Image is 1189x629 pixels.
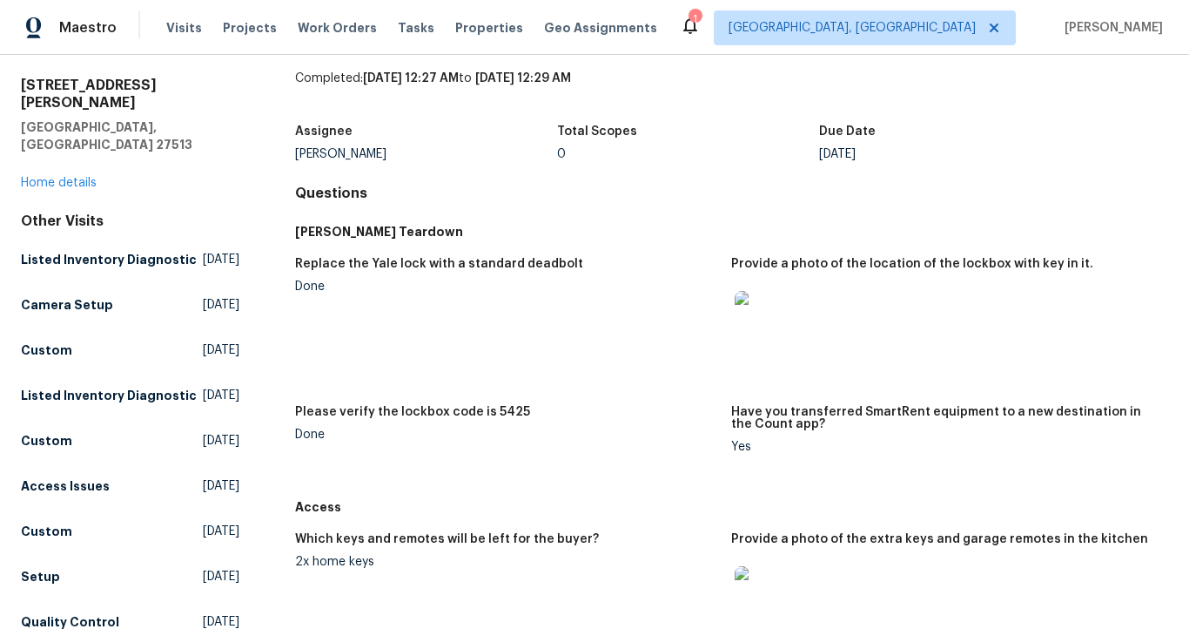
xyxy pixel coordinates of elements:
[21,516,239,547] a: Custom[DATE]
[21,561,239,592] a: Setup[DATE]
[21,289,239,321] a: Camera Setup[DATE]
[203,568,239,585] span: [DATE]
[203,432,239,450] span: [DATE]
[557,125,637,138] h5: Total Scopes
[731,406,1154,430] h5: Have you transferred SmartRent equipment to a new destination in the Count app?
[1058,19,1163,37] span: [PERSON_NAME]
[295,38,1168,56] h2: Teardown
[21,523,72,540] h5: Custom
[166,19,202,37] span: Visits
[731,533,1148,545] h5: Provide a photo of the extra keys and garage remotes in the kitchen
[203,251,239,268] span: [DATE]
[21,342,72,359] h5: Custom
[203,296,239,314] span: [DATE]
[455,19,523,37] span: Properties
[295,406,530,418] h5: Please verify the lockbox code is 5425
[21,296,113,314] h5: Camera Setup
[21,425,239,457] a: Custom[DATE]
[21,470,239,502] a: Access Issues[DATE]
[295,498,1168,516] h5: Access
[295,281,718,293] div: Done
[21,568,60,585] h5: Setup
[731,441,1154,453] div: Yes
[203,523,239,540] span: [DATE]
[21,244,239,275] a: Listed Inventory Diagnostic[DATE]
[295,223,1168,240] h5: [PERSON_NAME] Teardown
[21,432,72,450] h5: Custom
[298,19,377,37] span: Work Orders
[21,477,110,495] h5: Access Issues
[21,251,197,268] h5: Listed Inventory Diagnostic
[819,148,1081,160] div: [DATE]
[203,387,239,404] span: [DATE]
[21,380,239,411] a: Listed Inventory Diagnostic[DATE]
[21,387,197,404] h5: Listed Inventory Diagnostic
[398,22,434,34] span: Tasks
[203,477,239,495] span: [DATE]
[295,148,557,160] div: [PERSON_NAME]
[203,342,239,359] span: [DATE]
[59,19,117,37] span: Maestro
[223,19,277,37] span: Projects
[295,556,718,568] div: 2x home keys
[295,429,718,441] div: Done
[689,10,701,28] div: 1
[819,125,876,138] h5: Due Date
[21,213,239,230] div: Other Visits
[295,125,353,138] h5: Assignee
[557,148,819,160] div: 0
[295,258,583,270] h5: Replace the Yale lock with a standard deadbolt
[729,19,976,37] span: [GEOGRAPHIC_DATA], [GEOGRAPHIC_DATA]
[21,177,97,189] a: Home details
[544,19,657,37] span: Geo Assignments
[295,185,1168,202] h4: Questions
[475,72,571,85] span: [DATE] 12:29 AM
[295,70,1168,115] div: Completed: to
[731,258,1093,270] h5: Provide a photo of the location of the lockbox with key in it.
[21,118,239,153] h5: [GEOGRAPHIC_DATA], [GEOGRAPHIC_DATA] 27513
[21,77,239,112] h2: [STREET_ADDRESS][PERSON_NAME]
[21,335,239,366] a: Custom[DATE]
[363,72,459,85] span: [DATE] 12:27 AM
[295,533,599,545] h5: Which keys and remotes will be left for the buyer?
